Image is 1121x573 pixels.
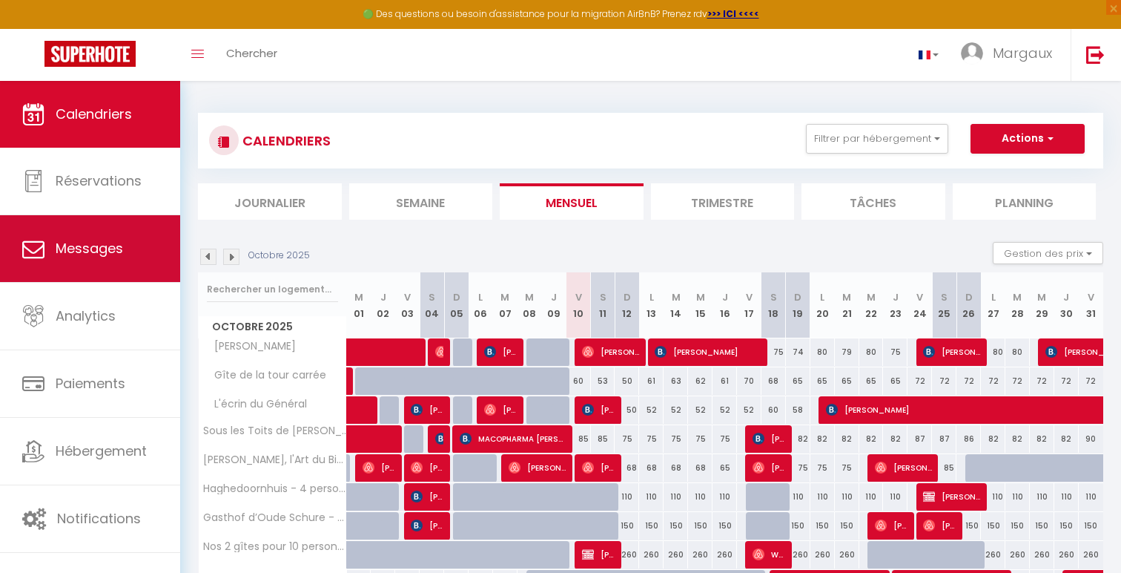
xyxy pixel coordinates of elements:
span: [PERSON_NAME] [484,338,517,366]
div: 85 [566,425,591,453]
abbr: D [794,290,801,304]
strong: >>> ICI <<<< [707,7,759,20]
div: 150 [615,512,639,540]
abbr: M [500,290,509,304]
abbr: J [722,290,728,304]
th: 19 [786,272,810,338]
div: 75 [615,425,639,453]
div: 110 [981,483,1005,511]
div: 85 [591,425,615,453]
div: 82 [981,425,1005,453]
div: 110 [835,483,859,511]
th: 06 [469,272,493,338]
div: 68 [688,454,712,482]
span: Analytics [56,307,116,325]
div: 110 [883,483,907,511]
div: 52 [688,396,712,424]
li: Journalier [198,183,342,220]
th: 05 [444,272,469,338]
div: 82 [883,425,907,453]
th: 16 [712,272,737,338]
div: 70 [737,367,761,395]
div: 150 [639,512,664,540]
span: [PERSON_NAME] [582,396,615,424]
div: 110 [615,483,639,511]
div: 150 [981,512,1005,540]
span: [PERSON_NAME] [411,396,443,424]
div: 82 [1030,425,1054,453]
a: Chercher [215,29,288,81]
span: Réservations [56,171,142,190]
div: 260 [1030,541,1054,569]
th: 27 [981,272,1005,338]
img: logout [1086,45,1105,64]
span: Paiements [56,374,125,393]
div: 61 [639,367,664,395]
abbr: V [575,290,582,304]
div: 87 [932,425,956,453]
div: 110 [810,483,835,511]
abbr: L [991,290,996,304]
th: 12 [615,272,639,338]
th: 18 [761,272,786,338]
th: 30 [1054,272,1079,338]
div: 150 [712,512,737,540]
abbr: S [941,290,948,304]
abbr: M [1013,290,1022,304]
span: [PERSON_NAME] [582,338,639,366]
span: MACOPHARMA [PERSON_NAME] [460,425,566,453]
span: Hébergement [56,442,147,460]
div: 60 [761,396,786,424]
abbr: S [770,290,777,304]
span: [PERSON_NAME] [411,482,443,511]
div: 65 [883,367,907,395]
li: Planning [953,183,1097,220]
span: [PERSON_NAME] [484,396,517,424]
div: 74 [786,338,810,366]
div: 65 [835,367,859,395]
abbr: V [404,290,411,304]
abbr: J [380,290,386,304]
span: [PERSON_NAME] [923,338,980,366]
span: [PERSON_NAME], l'Art du Bien-Vivre [201,454,349,465]
div: 72 [907,367,932,395]
div: 75 [883,338,907,366]
span: [PERSON_NAME] [411,511,443,540]
abbr: J [893,290,899,304]
span: Nos 2 gîtes pour 10 personnes [201,541,349,552]
span: [PERSON_NAME] [411,454,443,482]
div: 52 [712,396,737,424]
div: 79 [835,338,859,366]
div: 75 [786,454,810,482]
th: 09 [542,272,566,338]
th: 17 [737,272,761,338]
span: Octobre 2025 [199,316,346,338]
span: Calendriers [56,105,132,123]
th: 26 [956,272,981,338]
div: 75 [712,425,737,453]
input: Rechercher un logement... [207,276,338,303]
div: 260 [981,541,1005,569]
div: 80 [859,338,884,366]
th: 04 [420,272,444,338]
abbr: M [354,290,363,304]
div: 63 [664,367,688,395]
span: [PERSON_NAME] [753,425,785,453]
abbr: V [746,290,753,304]
div: 80 [1005,338,1030,366]
th: 08 [517,272,542,338]
th: 10 [566,272,591,338]
abbr: V [916,290,923,304]
div: 110 [859,483,884,511]
div: 110 [1005,483,1030,511]
span: [PERSON_NAME] [923,482,980,511]
div: 61 [712,367,737,395]
abbr: M [842,290,851,304]
div: 75 [810,454,835,482]
th: 03 [395,272,420,338]
div: 260 [1005,541,1030,569]
abbr: M [525,290,534,304]
div: 72 [932,367,956,395]
abbr: V [1088,290,1094,304]
a: ... Margaux [950,29,1071,81]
